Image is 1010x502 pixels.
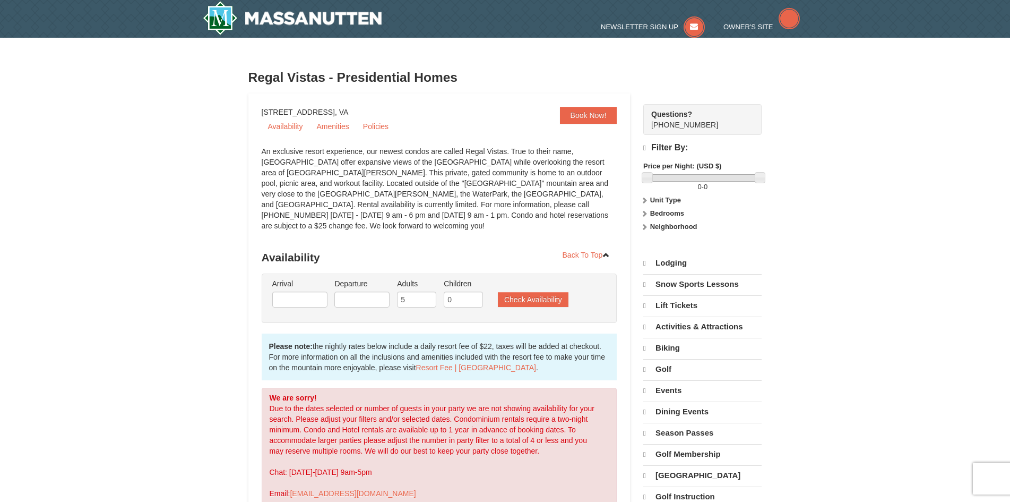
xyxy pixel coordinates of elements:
[643,143,762,153] h4: Filter By:
[203,1,382,35] img: Massanutten Resort Logo
[723,23,773,31] span: Owner's Site
[643,162,721,170] strong: Price per Night: (USD $)
[248,67,762,88] h3: Regal Vistas - Presidential Homes
[601,23,678,31] span: Newsletter Sign Up
[310,118,355,134] a: Amenities
[397,278,436,289] label: Adults
[262,247,617,268] h3: Availability
[643,253,762,273] a: Lodging
[643,338,762,358] a: Biking
[416,363,536,372] a: Resort Fee | [GEOGRAPHIC_DATA]
[560,107,617,124] a: Book Now!
[643,295,762,316] a: Lift Tickets
[262,334,617,380] div: the nightly rates below include a daily resort fee of $22, taxes will be added at checkout. For m...
[203,1,382,35] a: Massanutten Resort
[643,182,762,192] label: -
[650,223,697,231] strong: Neighborhood
[262,146,617,242] div: An exclusive resort experience, our newest condos are called Regal Vistas. True to their name, [G...
[643,444,762,464] a: Golf Membership
[290,489,416,498] a: [EMAIL_ADDRESS][DOMAIN_NAME]
[651,109,743,129] span: [PHONE_NUMBER]
[650,196,681,204] strong: Unit Type
[498,292,568,307] button: Check Availability
[272,278,327,289] label: Arrival
[262,118,309,134] a: Availability
[643,465,762,486] a: [GEOGRAPHIC_DATA]
[334,278,390,289] label: Departure
[556,247,617,263] a: Back To Top
[723,23,800,31] a: Owner's Site
[357,118,395,134] a: Policies
[269,342,313,351] strong: Please note:
[601,23,705,31] a: Newsletter Sign Up
[651,110,692,118] strong: Questions?
[643,423,762,443] a: Season Passes
[643,359,762,379] a: Golf
[643,274,762,294] a: Snow Sports Lessons
[697,183,701,191] span: 0
[650,209,684,217] strong: Bedrooms
[444,278,483,289] label: Children
[643,317,762,337] a: Activities & Attractions
[270,394,317,402] strong: We are sorry!
[704,183,707,191] span: 0
[643,402,762,422] a: Dining Events
[643,380,762,401] a: Events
